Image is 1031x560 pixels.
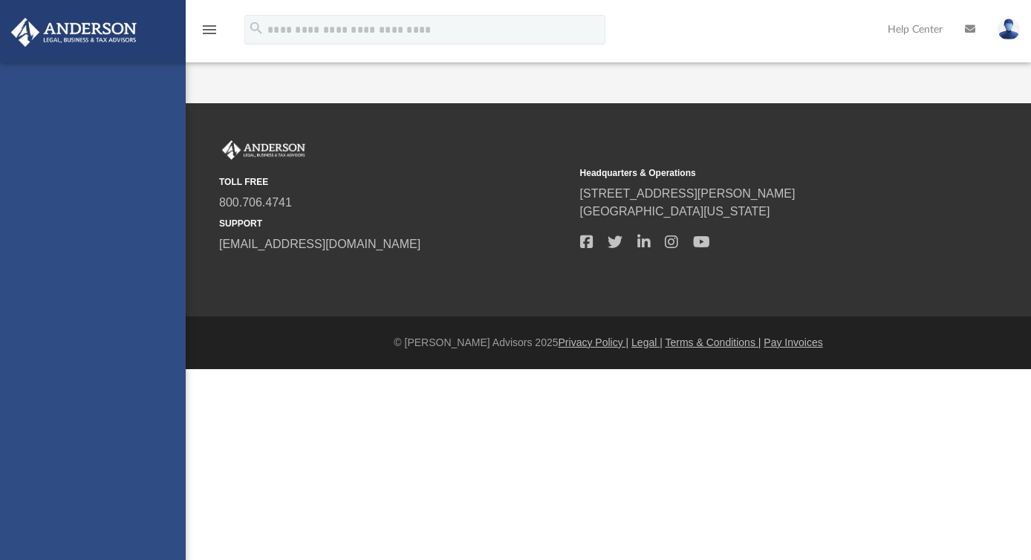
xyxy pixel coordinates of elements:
a: Legal | [631,336,663,348]
a: Privacy Policy | [559,336,629,348]
small: TOLL FREE [219,175,570,189]
img: Anderson Advisors Platinum Portal [7,18,141,47]
small: SUPPORT [219,217,570,230]
a: Terms & Conditions | [666,336,761,348]
div: © [PERSON_NAME] Advisors 2025 [186,335,1031,351]
a: [GEOGRAPHIC_DATA][US_STATE] [580,205,770,218]
small: Headquarters & Operations [580,166,931,180]
img: User Pic [998,19,1020,40]
a: menu [201,28,218,39]
a: [STREET_ADDRESS][PERSON_NAME] [580,187,796,200]
i: menu [201,21,218,39]
a: Pay Invoices [764,336,822,348]
a: [EMAIL_ADDRESS][DOMAIN_NAME] [219,238,420,250]
i: search [248,20,264,36]
img: Anderson Advisors Platinum Portal [219,140,308,160]
a: 800.706.4741 [219,196,292,209]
